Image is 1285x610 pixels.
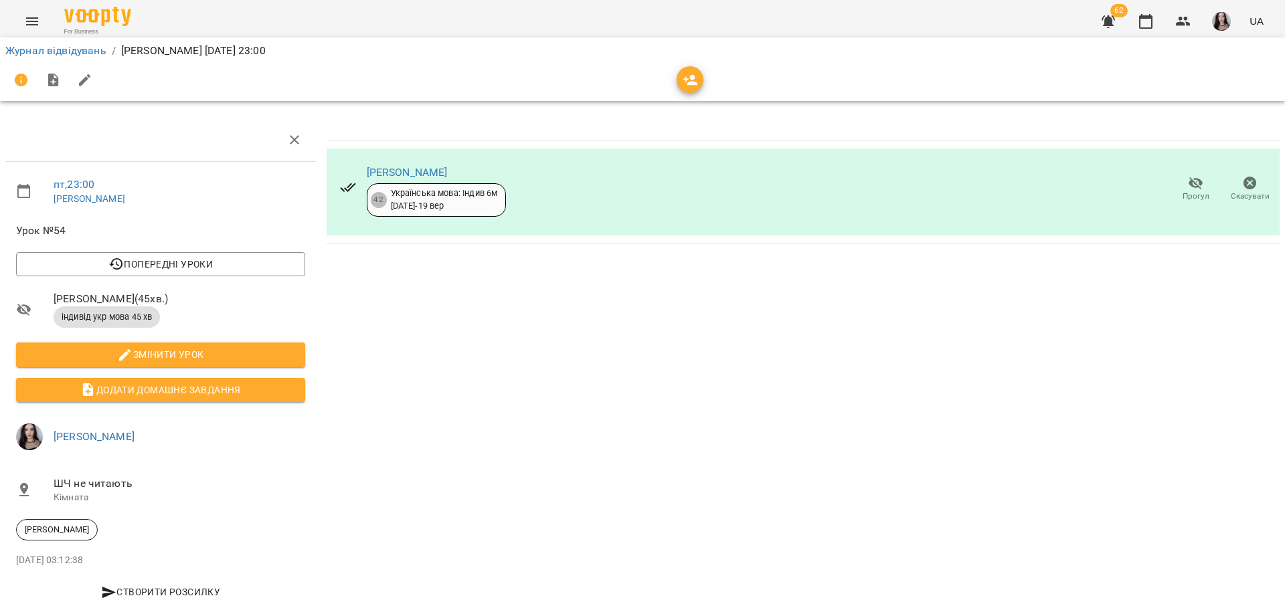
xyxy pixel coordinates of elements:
span: UA [1250,14,1264,28]
li: / [112,43,116,59]
span: Додати домашнє завдання [27,382,294,398]
a: [PERSON_NAME] [54,193,125,204]
img: 23d2127efeede578f11da5c146792859.jpg [1212,12,1231,31]
button: Попередні уроки [16,252,305,276]
div: 42 [371,192,387,208]
button: Menu [16,5,48,37]
nav: breadcrumb [5,43,1280,59]
button: UA [1244,9,1269,33]
span: 62 [1110,4,1128,17]
span: Створити розсилку [21,584,300,600]
div: [PERSON_NAME] [16,519,98,540]
a: [PERSON_NAME] [54,430,135,443]
button: Прогул [1169,171,1223,208]
img: Voopty Logo [64,7,131,26]
a: [PERSON_NAME] [367,166,448,179]
span: Прогул [1183,191,1209,202]
span: [PERSON_NAME] [17,524,97,536]
p: [DATE] 03:12:38 [16,554,305,567]
span: ШЧ не читають [54,476,305,492]
button: Змінити урок [16,342,305,367]
img: 23d2127efeede578f11da5c146792859.jpg [16,423,43,450]
button: Додати домашнє завдання [16,378,305,402]
p: Кімната [54,491,305,504]
span: Скасувати [1231,191,1270,202]
span: Змінити урок [27,346,294,363]
a: Журнал відвідувань [5,44,106,57]
button: Створити розсилку [16,580,305,604]
span: Попередні уроки [27,256,294,272]
span: індивід укр мова 45 хв [54,311,160,323]
p: [PERSON_NAME] [DATE] 23:00 [121,43,266,59]
span: [PERSON_NAME] ( 45 хв. ) [54,291,305,307]
button: Скасувати [1223,171,1277,208]
a: пт , 23:00 [54,178,94,191]
span: Урок №54 [16,223,305,239]
span: For Business [64,27,131,36]
div: Українська мова: Індив 6м [DATE] - 19 вер [391,187,498,212]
